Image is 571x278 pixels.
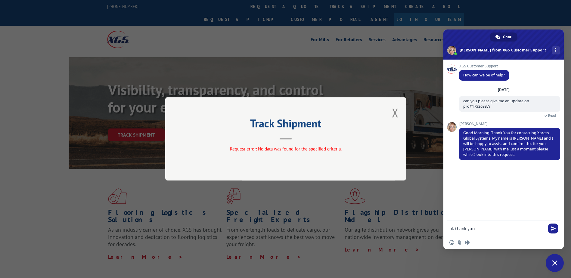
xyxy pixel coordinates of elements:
span: Request error: No data was found for the specified criteria. [230,146,341,152]
span: Good Morning! Thank You for contacting Xpress Global Systems. My name is [PERSON_NAME] and I will... [463,130,553,157]
div: [DATE] [498,88,510,92]
span: Read [548,113,556,118]
span: XGS Customer Support [459,64,509,68]
textarea: Compose your message... [449,226,545,231]
span: Insert an emoji [449,240,454,245]
span: can you please give me an update on pro#17326337? [463,98,529,109]
span: Audio message [465,240,470,245]
div: More channels [552,46,560,54]
span: Send a file [457,240,462,245]
span: How can we be of help? [463,73,505,78]
span: [PERSON_NAME] [459,122,560,126]
span: Chat [503,32,511,42]
h2: Track Shipment [195,119,376,131]
div: Close chat [546,254,564,272]
button: Close modal [392,105,399,121]
div: Chat [490,32,517,42]
span: Send [548,224,558,233]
